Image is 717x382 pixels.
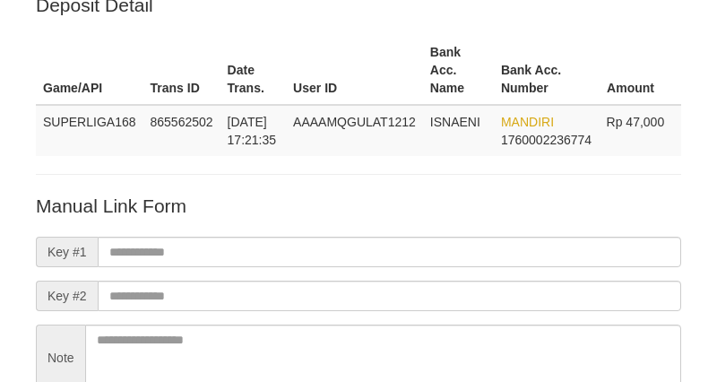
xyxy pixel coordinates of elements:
[501,133,592,147] span: Copy 1760002236774 to clipboard
[293,115,416,129] span: AAAAMQGULAT1212
[143,36,220,105] th: Trans ID
[501,115,554,129] span: MANDIRI
[228,115,277,147] span: [DATE] 17:21:35
[36,193,681,219] p: Manual Link Form
[36,237,98,267] span: Key #1
[430,115,480,129] span: ISNAENI
[36,36,143,105] th: Game/API
[607,115,665,129] span: Rp 47,000
[36,105,143,156] td: SUPERLIGA168
[220,36,287,105] th: Date Trans.
[143,105,220,156] td: 865562502
[286,36,423,105] th: User ID
[423,36,494,105] th: Bank Acc. Name
[36,281,98,311] span: Key #2
[600,36,681,105] th: Amount
[494,36,600,105] th: Bank Acc. Number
